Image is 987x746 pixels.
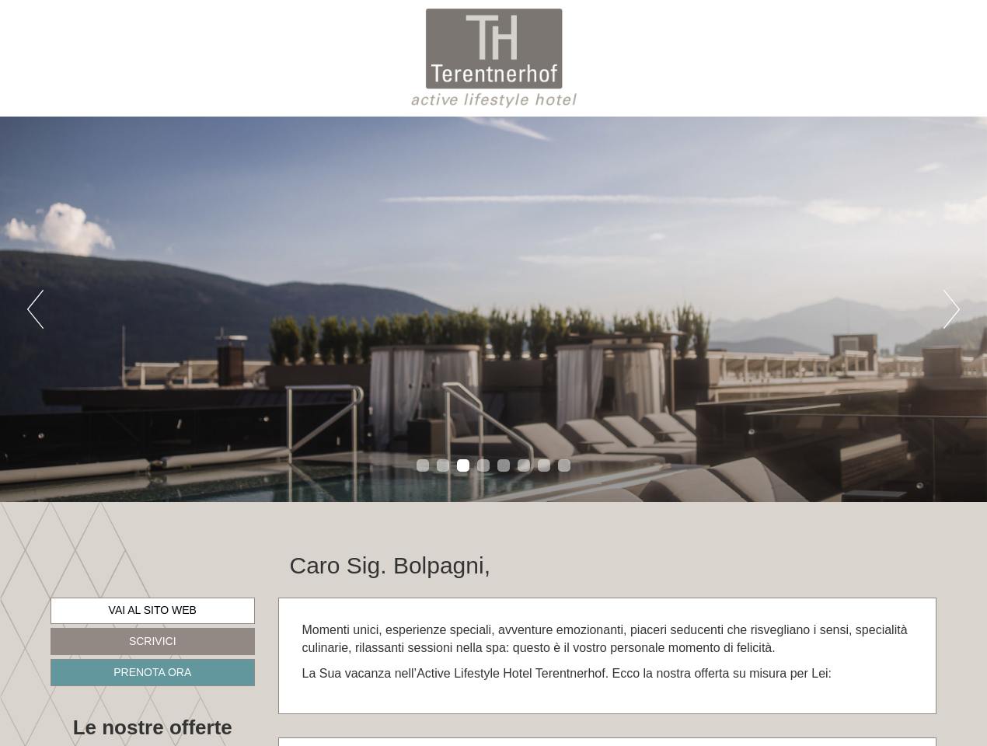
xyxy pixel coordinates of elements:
h1: Caro Sig. Bolpagni, [290,553,491,578]
p: Momenti unici, esperienze speciali, avventure emozionanti, piaceri seducenti che risvegliano i se... [302,622,913,657]
a: Scrivici [51,628,255,655]
p: La Sua vacanza nell’Active Lifestyle Hotel Terentnerhof. Ecco la nostra offerta su misura per Lei: [302,665,913,683]
button: Previous [27,290,44,329]
div: Le nostre offerte [51,713,255,742]
button: Next [943,290,960,329]
a: Prenota ora [51,659,255,686]
a: Vai al sito web [51,598,255,624]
